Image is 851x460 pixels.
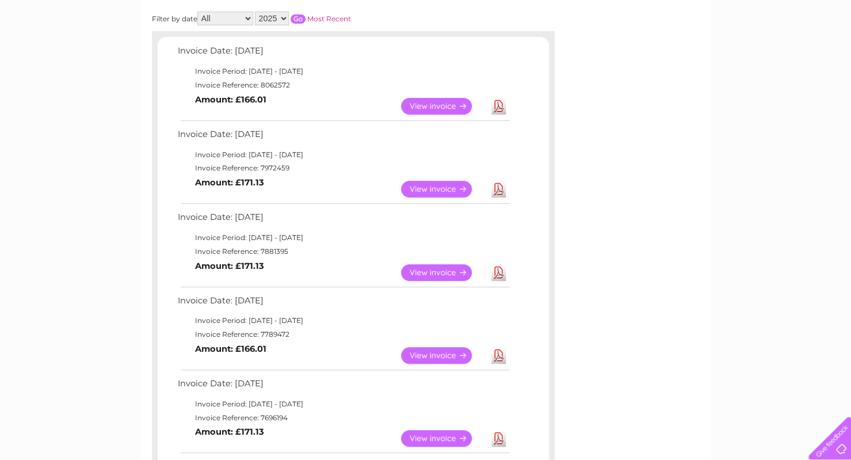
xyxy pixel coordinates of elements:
[195,344,266,354] b: Amount: £166.01
[175,161,512,175] td: Invoice Reference: 7972459
[175,64,512,78] td: Invoice Period: [DATE] - [DATE]
[491,264,506,281] a: Download
[175,411,512,425] td: Invoice Reference: 7696194
[175,314,512,328] td: Invoice Period: [DATE] - [DATE]
[401,430,486,447] a: View
[774,49,803,58] a: Contact
[154,6,698,56] div: Clear Business is a trading name of Verastar Limited (registered in [GEOGRAPHIC_DATA] No. 3667643...
[491,430,506,447] a: Download
[175,328,512,341] td: Invoice Reference: 7789472
[401,181,486,197] a: View
[401,264,486,281] a: View
[175,231,512,245] td: Invoice Period: [DATE] - [DATE]
[175,210,512,231] td: Invoice Date: [DATE]
[491,181,506,197] a: Download
[195,261,264,271] b: Amount: £171.13
[751,49,768,58] a: Blog
[175,397,512,411] td: Invoice Period: [DATE] - [DATE]
[491,98,506,115] a: Download
[152,12,454,25] div: Filter by date
[491,347,506,364] a: Download
[634,6,713,20] a: 0333 014 3131
[401,347,486,364] a: View
[401,98,486,115] a: View
[813,49,840,58] a: Log out
[648,49,670,58] a: Water
[175,78,512,92] td: Invoice Reference: 8062572
[307,14,351,23] a: Most Recent
[195,427,264,437] b: Amount: £171.13
[677,49,703,58] a: Energy
[30,30,89,65] img: logo.png
[175,43,512,64] td: Invoice Date: [DATE]
[175,127,512,148] td: Invoice Date: [DATE]
[709,49,744,58] a: Telecoms
[175,293,512,314] td: Invoice Date: [DATE]
[175,376,512,397] td: Invoice Date: [DATE]
[175,148,512,162] td: Invoice Period: [DATE] - [DATE]
[175,245,512,258] td: Invoice Reference: 7881395
[195,94,266,105] b: Amount: £166.01
[195,177,264,188] b: Amount: £171.13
